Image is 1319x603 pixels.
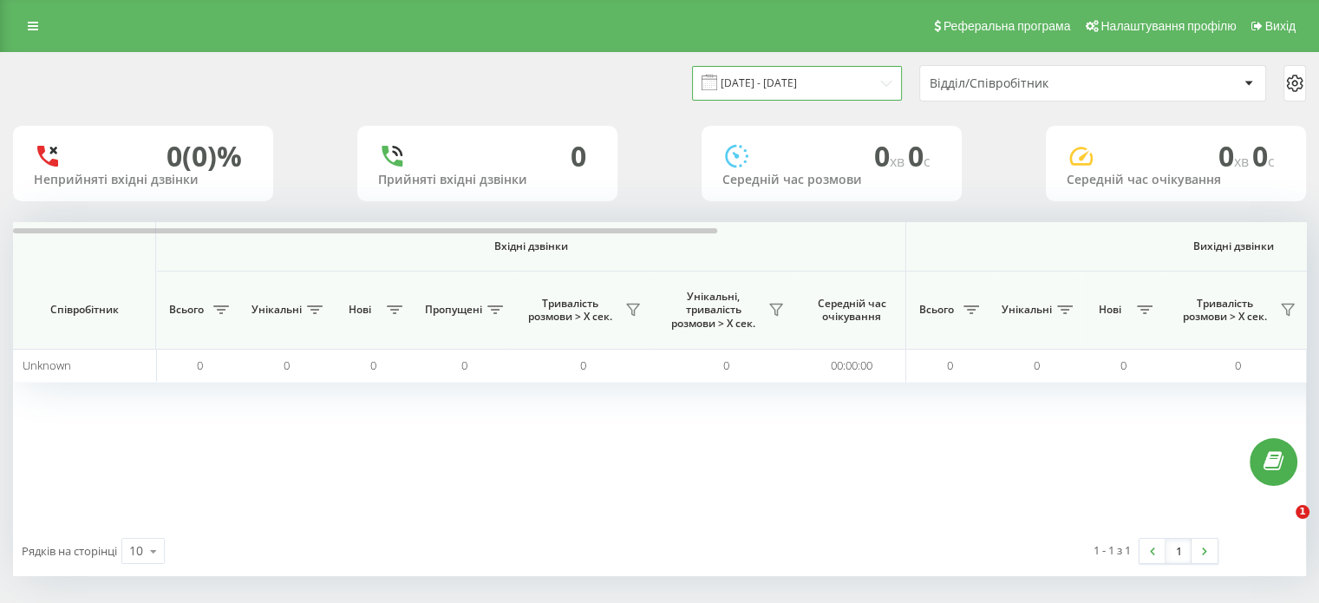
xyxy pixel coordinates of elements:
[1235,357,1241,373] span: 0
[1218,137,1252,174] span: 0
[915,303,958,317] span: Всього
[165,303,208,317] span: Всього
[1094,541,1131,559] div: 1 - 1 з 1
[944,19,1071,33] span: Реферальна програма
[1100,19,1236,33] span: Налаштування профілю
[663,290,763,331] span: Унікальні, тривалість розмови > Х сек.
[22,543,117,559] span: Рядків на сторінці
[1260,505,1302,547] iframe: Intercom live chat
[1252,137,1275,174] span: 0
[580,357,586,373] span: 0
[798,349,906,383] td: 00:00:00
[571,140,586,173] div: 0
[1268,152,1275,171] span: c
[924,152,930,171] span: c
[167,140,242,173] div: 0 (0)%
[1002,303,1052,317] span: Унікальні
[1067,173,1285,187] div: Середній час очікування
[1034,357,1040,373] span: 0
[1166,539,1192,563] a: 1
[947,357,953,373] span: 0
[1088,303,1132,317] span: Нові
[370,357,376,373] span: 0
[461,357,467,373] span: 0
[811,297,892,324] span: Середній час очікування
[1296,505,1309,519] span: 1
[378,173,597,187] div: Прийняті вхідні дзвінки
[34,173,252,187] div: Неприйняті вхідні дзвінки
[338,303,382,317] span: Нові
[1175,297,1275,324] span: Тривалість розмови > Х сек.
[23,357,71,373] span: Unknown
[908,137,930,174] span: 0
[425,303,482,317] span: Пропущені
[520,297,620,324] span: Тривалість розмови > Х сек.
[1265,19,1296,33] span: Вихід
[722,173,941,187] div: Середній час розмови
[201,239,860,253] span: Вхідні дзвінки
[930,76,1137,91] div: Відділ/Співробітник
[284,357,290,373] span: 0
[1234,152,1252,171] span: хв
[890,152,908,171] span: хв
[1120,357,1126,373] span: 0
[874,137,908,174] span: 0
[129,542,143,560] div: 10
[723,357,729,373] span: 0
[251,303,302,317] span: Унікальні
[197,357,203,373] span: 0
[28,303,140,317] span: Співробітник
